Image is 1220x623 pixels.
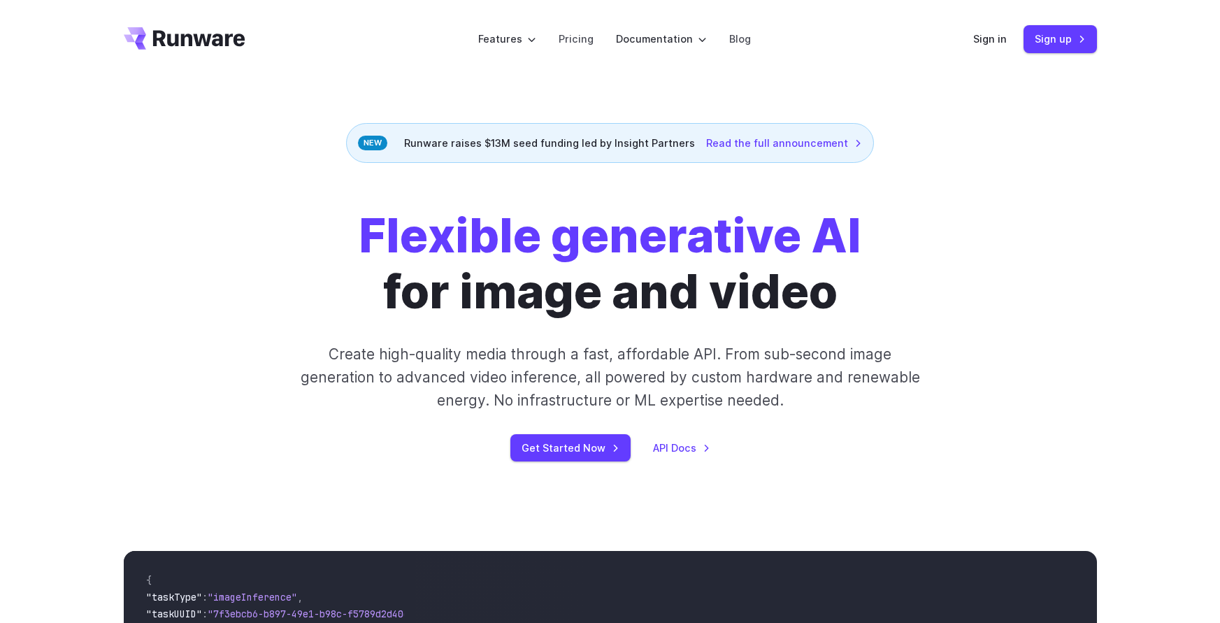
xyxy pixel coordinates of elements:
a: Pricing [559,31,594,47]
div: Runware raises $13M seed funding led by Insight Partners [346,123,874,163]
span: "7f3ebcb6-b897-49e1-b98c-f5789d2d40d7" [208,608,420,620]
a: Blog [729,31,751,47]
span: : [202,591,208,603]
span: : [202,608,208,620]
a: Sign up [1024,25,1097,52]
label: Features [478,31,536,47]
h1: for image and video [359,208,861,320]
p: Create high-quality media through a fast, affordable API. From sub-second image generation to adv... [299,343,921,413]
a: Go to / [124,27,245,50]
span: "taskUUID" [146,608,202,620]
a: Get Started Now [510,434,631,461]
span: "imageInference" [208,591,297,603]
a: Sign in [973,31,1007,47]
strong: Flexible generative AI [359,207,861,264]
a: Read the full announcement [706,135,862,151]
span: "taskType" [146,591,202,603]
a: API Docs [653,440,710,456]
span: { [146,574,152,587]
span: , [297,591,303,603]
label: Documentation [616,31,707,47]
